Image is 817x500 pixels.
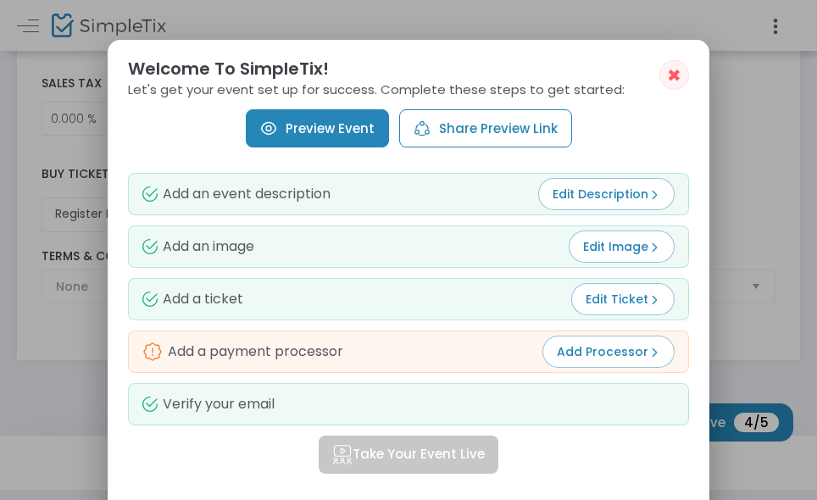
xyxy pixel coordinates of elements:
button: Share Preview Link [399,109,572,147]
button: Edit Description [538,178,675,210]
p: Let's get your event set up for success. Complete these steps to get started: [128,83,689,96]
button: Add Processor [542,336,675,368]
span: Edit Ticket [586,291,660,308]
div: Add an event description [142,186,331,202]
button: Take Your Event Live [319,436,498,474]
div: Add a ticket [142,292,243,307]
button: ✖ [659,60,689,90]
div: Add an image [142,239,254,254]
span: Edit Description [553,186,660,203]
div: Add a payment processor [142,342,343,362]
a: Preview Event [246,109,389,147]
span: Edit Image [583,238,660,255]
button: Edit Image [569,231,675,263]
div: Verify your email [142,397,275,412]
button: Edit Ticket [571,283,675,315]
span: Take Your Event Live [332,445,485,464]
span: Add Processor [557,343,660,360]
h2: Welcome To SimpleTix! [128,60,689,77]
span: ✖ [667,65,681,86]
